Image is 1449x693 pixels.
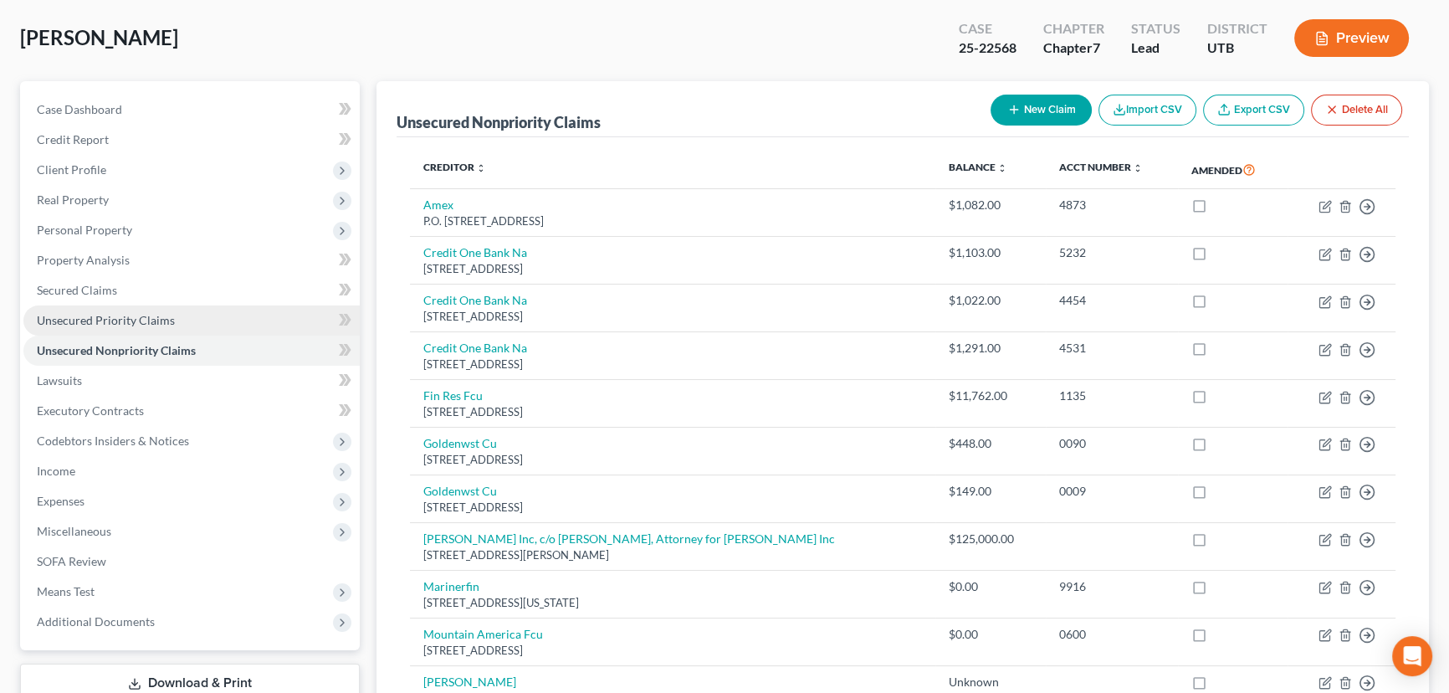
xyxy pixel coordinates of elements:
div: [STREET_ADDRESS] [423,452,922,468]
i: unfold_more [1133,163,1143,173]
div: $1,082.00 [949,197,1032,213]
div: $0.00 [949,578,1032,595]
div: 4531 [1059,340,1165,357]
span: Lawsuits [37,373,82,388]
span: Real Property [37,192,109,207]
a: Acct Number unfold_more [1059,161,1143,173]
a: Mountain America Fcu [423,627,543,641]
div: $448.00 [949,435,1032,452]
div: 25-22568 [959,38,1016,58]
div: [STREET_ADDRESS] [423,357,922,372]
span: Case Dashboard [37,102,122,116]
i: unfold_more [476,163,486,173]
span: Property Analysis [37,253,130,267]
a: Unsecured Nonpriority Claims [23,336,360,366]
a: Credit One Bank Na [423,341,527,355]
a: Credit One Bank Na [423,293,527,307]
div: $149.00 [949,483,1032,500]
a: Unsecured Priority Claims [23,305,360,336]
span: Client Profile [37,162,106,177]
div: $1,022.00 [949,292,1032,309]
a: Property Analysis [23,245,360,275]
a: Amex [423,198,453,212]
div: Chapter [1043,38,1104,58]
a: Credit Report [23,125,360,155]
a: Goldenwst Cu [423,484,497,498]
a: Fin Res Fcu [423,388,483,403]
span: Means Test [37,584,95,598]
div: 0090 [1059,435,1165,452]
a: Marinerfin [423,579,479,593]
div: 1135 [1059,388,1165,404]
button: Import CSV [1098,95,1196,126]
span: Additional Documents [37,614,155,629]
a: Export CSV [1203,95,1304,126]
div: Unsecured Nonpriority Claims [397,112,601,132]
div: [STREET_ADDRESS] [423,643,922,659]
span: Miscellaneous [37,524,111,538]
span: Income [37,464,75,478]
span: Credit Report [37,132,109,146]
a: [PERSON_NAME] Inc, c/o [PERSON_NAME], Attorney for [PERSON_NAME] Inc [423,531,835,546]
div: [STREET_ADDRESS][US_STATE] [423,595,922,611]
div: Chapter [1043,19,1104,38]
span: 7 [1093,39,1100,55]
span: Unsecured Nonpriority Claims [37,343,196,357]
a: Balance unfold_more [949,161,1007,173]
div: [STREET_ADDRESS][PERSON_NAME] [423,547,922,563]
div: Status [1131,19,1180,38]
div: 5232 [1059,244,1165,261]
div: $0.00 [949,626,1032,643]
a: [PERSON_NAME] [423,675,516,689]
div: Unknown [949,674,1032,690]
span: Unsecured Priority Claims [37,313,175,327]
div: 0600 [1059,626,1165,643]
span: [PERSON_NAME] [20,25,178,49]
div: 9916 [1059,578,1165,595]
span: Executory Contracts [37,403,144,418]
span: Personal Property [37,223,132,237]
div: $125,000.00 [949,531,1032,547]
div: [STREET_ADDRESS] [423,261,922,277]
div: $1,291.00 [949,340,1032,357]
i: unfold_more [997,163,1007,173]
a: Lawsuits [23,366,360,396]
div: 4454 [1059,292,1165,309]
a: Credit One Bank Na [423,245,527,259]
th: Amended [1178,151,1288,189]
div: Case [959,19,1016,38]
div: Lead [1131,38,1180,58]
span: Secured Claims [37,283,117,297]
a: Case Dashboard [23,95,360,125]
div: [STREET_ADDRESS] [423,309,922,325]
button: Preview [1294,19,1409,57]
a: SOFA Review [23,547,360,577]
a: Executory Contracts [23,396,360,426]
span: Codebtors Insiders & Notices [37,434,189,448]
div: [STREET_ADDRESS] [423,404,922,420]
a: Creditor unfold_more [423,161,486,173]
span: SOFA Review [37,554,106,568]
button: New Claim [991,95,1092,126]
a: Goldenwst Cu [423,436,497,450]
div: UTB [1207,38,1267,58]
div: P.O. [STREET_ADDRESS] [423,213,922,229]
button: Delete All [1311,95,1402,126]
div: $11,762.00 [949,388,1032,404]
a: Secured Claims [23,275,360,305]
div: [STREET_ADDRESS] [423,500,922,516]
div: 0009 [1059,483,1165,500]
span: Expenses [37,494,84,508]
div: District [1207,19,1267,38]
div: $1,103.00 [949,244,1032,261]
div: 4873 [1059,197,1165,213]
div: Open Intercom Messenger [1392,636,1432,676]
